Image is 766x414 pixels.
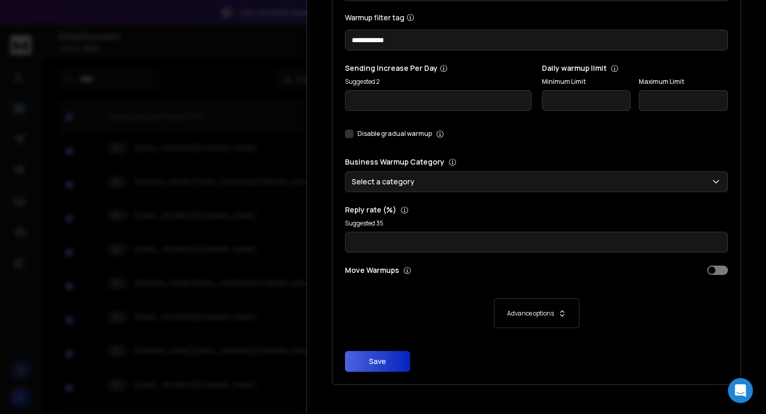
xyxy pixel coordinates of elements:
div: Open Intercom Messenger [728,378,753,403]
p: Advance options [507,309,554,318]
p: Reply rate (%) [345,205,728,215]
label: Disable gradual warmup [357,130,432,138]
p: Daily warmup limit [542,63,728,73]
button: Save [345,351,410,372]
button: Advance options [355,298,718,328]
p: Move Warmups [345,265,534,275]
p: Suggested 35 [345,219,728,228]
p: Business Warmup Category [345,157,728,167]
p: Sending Increase Per Day [345,63,532,73]
label: Maximum Limit [639,78,728,86]
label: Warmup filter tag [345,14,728,21]
p: Select a category [352,177,418,187]
label: Minimum Limit [542,78,631,86]
p: Suggested 2 [345,78,532,86]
